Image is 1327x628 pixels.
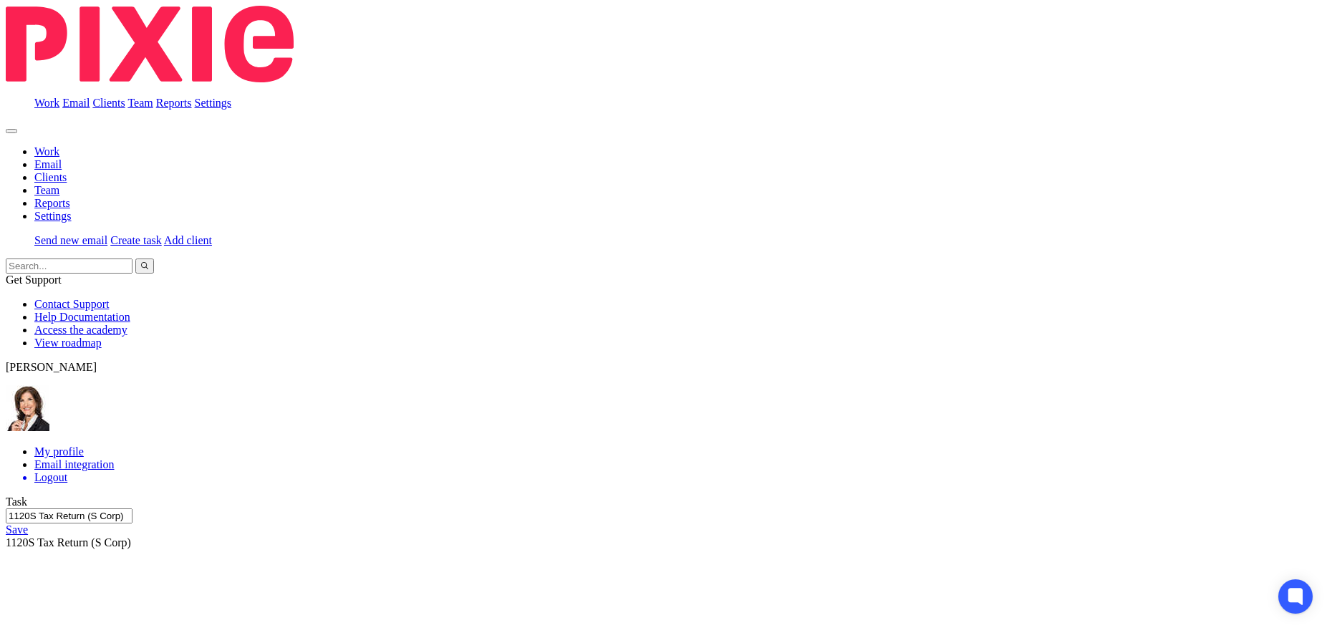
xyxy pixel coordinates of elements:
[34,184,59,196] a: Team
[110,234,162,246] a: Create task
[6,274,62,286] span: Get Support
[34,158,62,170] a: Email
[127,97,153,109] a: Team
[6,496,27,508] label: Task
[92,97,125,109] a: Clients
[34,471,1321,484] a: Logout
[34,458,115,470] a: Email integration
[34,210,72,222] a: Settings
[6,523,28,536] a: Save
[6,259,132,274] input: Search
[34,324,127,336] a: Access the academy
[62,97,90,109] a: Email
[6,536,1321,549] div: 1120S Tax Return (S Corp)
[6,6,294,82] img: Pixie
[34,445,84,458] a: My profile
[34,298,109,310] a: Contact Support
[34,97,59,109] a: Work
[6,385,49,431] img: BW%20Website%203%20-%20square.jpg
[6,361,1321,374] p: [PERSON_NAME]
[156,97,192,109] a: Reports
[34,337,102,349] a: View roadmap
[34,197,70,209] a: Reports
[34,145,59,158] a: Work
[195,97,232,109] a: Settings
[135,259,154,274] button: Search
[34,311,130,323] a: Help Documentation
[34,171,67,183] a: Clients
[34,471,67,483] span: Logout
[164,234,212,246] a: Add client
[6,508,1321,549] div: 1120S Tax Return (S Corp)
[34,234,107,246] a: Send new email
